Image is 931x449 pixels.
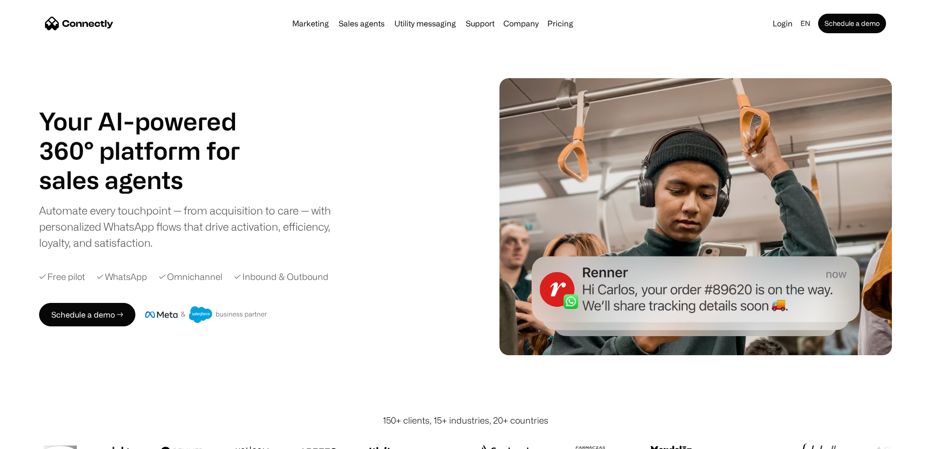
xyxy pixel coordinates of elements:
[39,107,264,165] h1: Your AI-powered 360° platform for
[769,17,797,30] a: Login
[818,14,886,33] a: Schedule a demo
[462,20,498,27] a: Support
[159,270,222,283] div: ✓ Omnichannel
[39,270,85,283] div: ✓ Free pilot
[390,20,460,27] a: Utility messaging
[797,17,816,30] div: en
[383,414,548,427] div: 150+ clients, 15+ industries, 20+ countries
[39,202,347,251] div: Automate every touchpoint — from acquisition to care — with personalized WhatsApp flows that driv...
[39,165,264,194] div: carousel
[45,16,113,31] a: home
[543,20,577,27] a: Pricing
[335,20,389,27] a: Sales agents
[234,270,328,283] div: ✓ Inbound & Outbound
[39,165,264,194] div: 1 of 4
[503,17,539,30] div: Company
[288,20,333,27] a: Marketing
[39,303,135,326] a: Schedule a demo →
[10,431,59,446] aside: Language selected: English
[20,432,59,446] ul: Language list
[97,270,147,283] div: ✓ WhatsApp
[145,306,267,323] img: Meta and Salesforce business partner badge.
[500,17,541,30] div: Company
[801,17,810,30] div: en
[39,165,264,194] h1: sales agents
